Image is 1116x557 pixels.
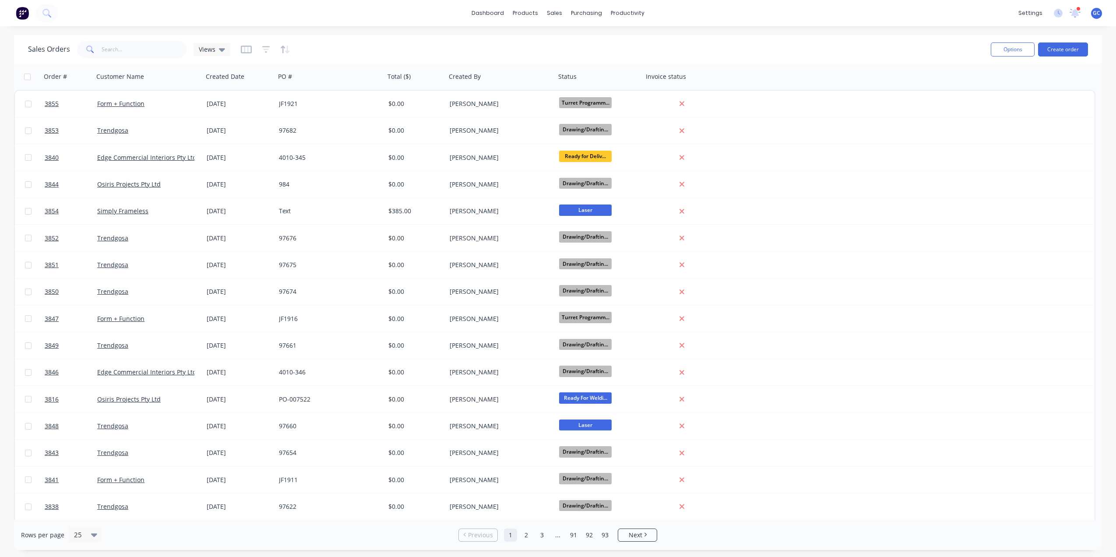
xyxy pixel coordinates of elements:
div: 97682 [279,126,376,135]
a: Simply Frameless [97,207,148,215]
button: Create order [1038,42,1088,56]
div: [PERSON_NAME] [450,234,547,243]
div: [PERSON_NAME] [450,422,547,430]
div: purchasing [567,7,606,20]
div: [PERSON_NAME] [450,476,547,484]
a: 3855 [45,91,97,117]
div: 97622 [279,502,376,511]
a: Osiris Projects Pty Ltd [97,395,161,403]
div: [PERSON_NAME] [450,395,547,404]
div: 984 [279,180,376,189]
a: Trendgosa [97,234,128,242]
a: Page 2 [520,529,533,542]
div: [DATE] [207,234,272,243]
div: Total ($) [387,72,411,81]
span: 3838 [45,502,59,511]
span: 3844 [45,180,59,189]
div: [DATE] [207,502,272,511]
div: 97676 [279,234,376,243]
div: [DATE] [207,314,272,323]
div: [DATE] [207,448,272,457]
a: Trendgosa [97,126,128,134]
a: 3849 [45,332,97,359]
span: Drawing/Draftin... [559,258,612,269]
div: [DATE] [207,207,272,215]
div: 97654 [279,448,376,457]
div: 97661 [279,341,376,350]
span: Drawing/Draftin... [559,339,612,350]
a: Page 1 is your current page [504,529,517,542]
div: [PERSON_NAME] [450,126,547,135]
div: [DATE] [207,476,272,484]
div: [DATE] [207,153,272,162]
div: JF1911 [279,476,376,484]
div: Created By [449,72,481,81]
a: Form + Function [97,476,144,484]
div: [DATE] [207,180,272,189]
a: 3846 [45,359,97,385]
div: $0.00 [388,395,440,404]
a: Trendgosa [97,341,128,349]
div: PO-007522 [279,395,376,404]
div: settings [1014,7,1047,20]
div: sales [542,7,567,20]
div: JF1921 [279,99,376,108]
div: Invoice status [646,72,686,81]
div: [PERSON_NAME] [450,368,547,377]
span: 3855 [45,99,59,108]
a: Page 93 [598,529,612,542]
a: 3841 [45,467,97,493]
div: $0.00 [388,368,440,377]
div: [DATE] [207,99,272,108]
span: Ready for Deliv... [559,151,612,162]
span: Drawing/Draftin... [559,178,612,189]
ul: Pagination [455,529,661,542]
span: Laser [559,420,612,430]
div: [DATE] [207,341,272,350]
div: 4010-346 [279,368,376,377]
div: [PERSON_NAME] [450,99,547,108]
span: 3849 [45,341,59,350]
a: 3853 [45,117,97,144]
span: 3846 [45,368,59,377]
span: Drawing/Draftin... [559,473,612,484]
a: 3843 [45,440,97,466]
div: Order # [44,72,67,81]
span: Drawing/Draftin... [559,446,612,457]
div: $0.00 [388,234,440,243]
div: $385.00 [388,207,440,215]
div: [PERSON_NAME] [450,314,547,323]
a: Trendgosa [97,448,128,457]
a: 3840 [45,145,97,171]
span: GC [1093,9,1100,17]
div: 97660 [279,422,376,430]
span: 3843 [45,448,59,457]
div: JF1916 [279,314,376,323]
button: Options [991,42,1035,56]
span: Ready For Weldi... [559,392,612,403]
input: Search... [102,41,187,58]
a: Page 92 [583,529,596,542]
a: Previous page [459,531,497,539]
div: [PERSON_NAME] [450,153,547,162]
div: $0.00 [388,448,440,457]
div: PO # [278,72,292,81]
a: 3854 [45,198,97,224]
img: Factory [16,7,29,20]
div: $0.00 [388,180,440,189]
div: $0.00 [388,422,440,430]
div: [PERSON_NAME] [450,341,547,350]
a: 3844 [45,171,97,197]
div: $0.00 [388,126,440,135]
a: 3838 [45,494,97,520]
div: products [508,7,542,20]
span: 3841 [45,476,59,484]
span: Previous [468,531,493,539]
span: 3853 [45,126,59,135]
span: 3816 [45,395,59,404]
a: Page 3 [535,529,549,542]
div: $0.00 [388,153,440,162]
span: 3852 [45,234,59,243]
div: $0.00 [388,476,440,484]
a: 3848 [45,413,97,439]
